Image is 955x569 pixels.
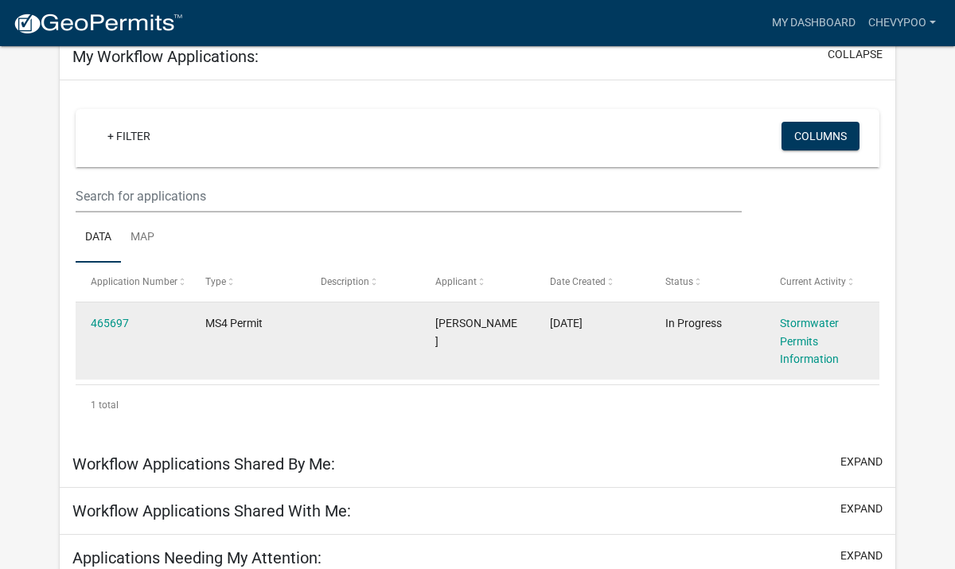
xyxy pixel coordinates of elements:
datatable-header-cell: Description [306,263,420,301]
span: Applicant [435,276,477,287]
datatable-header-cell: Date Created [535,263,649,301]
span: MS4 Permit [205,317,263,329]
a: 465697 [91,317,129,329]
div: 1 total [76,385,879,425]
span: Status [665,276,693,287]
button: expand [840,454,883,470]
datatable-header-cell: Applicant [420,263,535,301]
span: Application Number [91,276,177,287]
span: Type [205,276,226,287]
h5: Workflow Applications Shared By Me: [72,454,335,474]
button: Columns [782,122,859,150]
h5: My Workflow Applications: [72,47,259,66]
button: expand [840,501,883,517]
datatable-header-cell: Status [649,263,764,301]
a: + Filter [95,122,163,150]
span: Date Created [550,276,606,287]
datatable-header-cell: Current Activity [765,263,879,301]
span: Description [321,276,369,287]
a: My Dashboard [766,8,862,38]
a: Stormwater Permits Information [780,317,839,366]
datatable-header-cell: Application Number [76,263,190,301]
span: Nicholas D Stout [435,317,517,348]
div: collapse [60,80,895,441]
a: Map [121,212,164,263]
a: Data [76,212,121,263]
button: collapse [828,46,883,63]
h5: Applications Needing My Attention: [72,548,322,567]
span: Current Activity [780,276,846,287]
button: expand [840,548,883,564]
span: 08/18/2025 [550,317,583,329]
datatable-header-cell: Type [190,263,305,301]
a: chevypoo [862,8,942,38]
input: Search for applications [76,180,742,212]
span: In Progress [665,317,722,329]
h5: Workflow Applications Shared With Me: [72,501,351,520]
